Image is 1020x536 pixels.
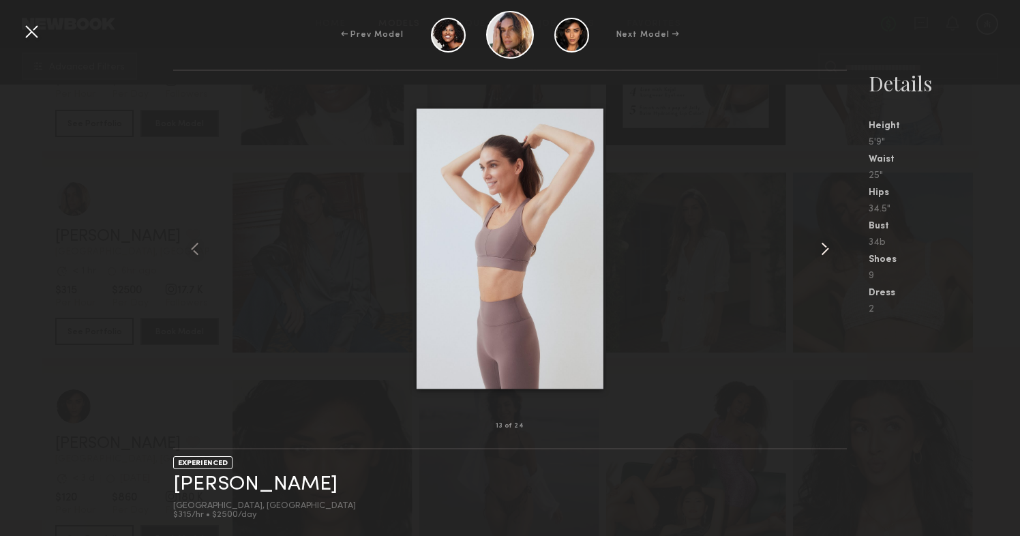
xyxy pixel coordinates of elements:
div: Waist [869,155,1020,164]
div: 2 [869,305,1020,314]
div: Shoes [869,255,1020,265]
div: 34.5" [869,205,1020,214]
div: 34b [869,238,1020,248]
div: Next Model → [616,29,680,41]
div: 13 of 24 [496,423,524,430]
div: Bust [869,222,1020,231]
div: EXPERIENCED [173,456,232,469]
div: 5'9" [869,138,1020,147]
div: Details [869,70,1020,97]
div: 25" [869,171,1020,181]
div: 9 [869,271,1020,281]
div: Dress [869,288,1020,298]
div: $315/hr • $2500/day [173,511,356,520]
div: [GEOGRAPHIC_DATA], [GEOGRAPHIC_DATA] [173,502,356,511]
div: Height [869,121,1020,131]
div: Hips [869,188,1020,198]
div: ← Prev Model [341,29,404,41]
a: [PERSON_NAME] [173,474,337,495]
